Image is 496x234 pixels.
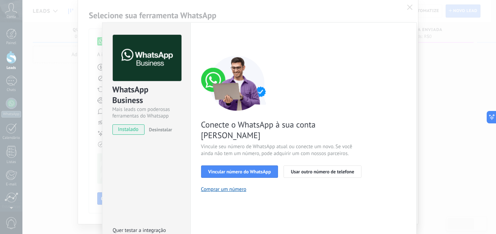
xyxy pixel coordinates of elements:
[201,186,247,193] button: Comprar um número
[201,143,365,157] span: Vincule seu número de WhatsApp atual ou conecte um novo. Se você ainda não tem um número, pode ad...
[291,169,354,174] span: Usar outro número de telefone
[112,84,180,106] div: WhatsApp Business
[112,106,180,119] div: Mais leads com poderosas ferramentas do Whatsapp
[284,165,361,178] button: Usar outro número de telefone
[201,119,365,141] span: Conecte o WhatsApp à sua conta [PERSON_NAME]
[113,35,181,81] img: logo_main.png
[113,124,144,135] span: instalado
[208,169,271,174] span: Vincular número do WhatsApp
[201,165,278,178] button: Vincular número do WhatsApp
[201,55,274,111] img: connect number
[149,126,172,133] span: Desinstalar
[146,124,172,135] button: Desinstalar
